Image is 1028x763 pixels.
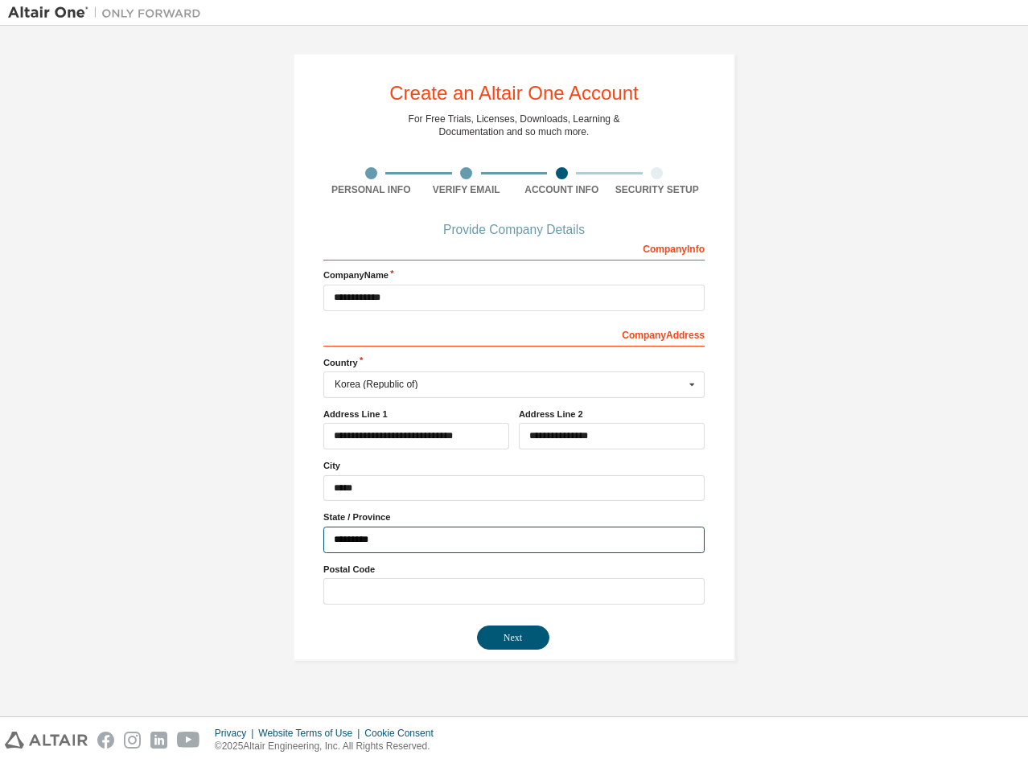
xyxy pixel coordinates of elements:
[8,5,209,21] img: Altair One
[258,727,364,740] div: Website Terms of Use
[419,183,515,196] div: Verify Email
[477,626,549,650] button: Next
[323,235,705,260] div: Company Info
[177,732,200,749] img: youtube.svg
[323,225,705,235] div: Provide Company Details
[323,356,705,369] label: Country
[514,183,610,196] div: Account Info
[215,740,443,753] p: © 2025 Altair Engineering, Inc. All Rights Reserved.
[323,563,705,576] label: Postal Code
[5,732,88,749] img: altair_logo.svg
[323,321,705,347] div: Company Address
[389,84,639,103] div: Create an Altair One Account
[610,183,705,196] div: Security Setup
[323,511,705,523] label: State / Province
[364,727,442,740] div: Cookie Consent
[124,732,141,749] img: instagram.svg
[323,459,705,472] label: City
[323,269,705,281] label: Company Name
[215,727,258,740] div: Privacy
[150,732,167,749] img: linkedin.svg
[323,408,509,420] label: Address Line 1
[409,113,620,138] div: For Free Trials, Licenses, Downloads, Learning & Documentation and so much more.
[335,379,685,389] div: Korea (Republic of)
[519,408,705,420] label: Address Line 2
[97,732,114,749] img: facebook.svg
[323,183,419,196] div: Personal Info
